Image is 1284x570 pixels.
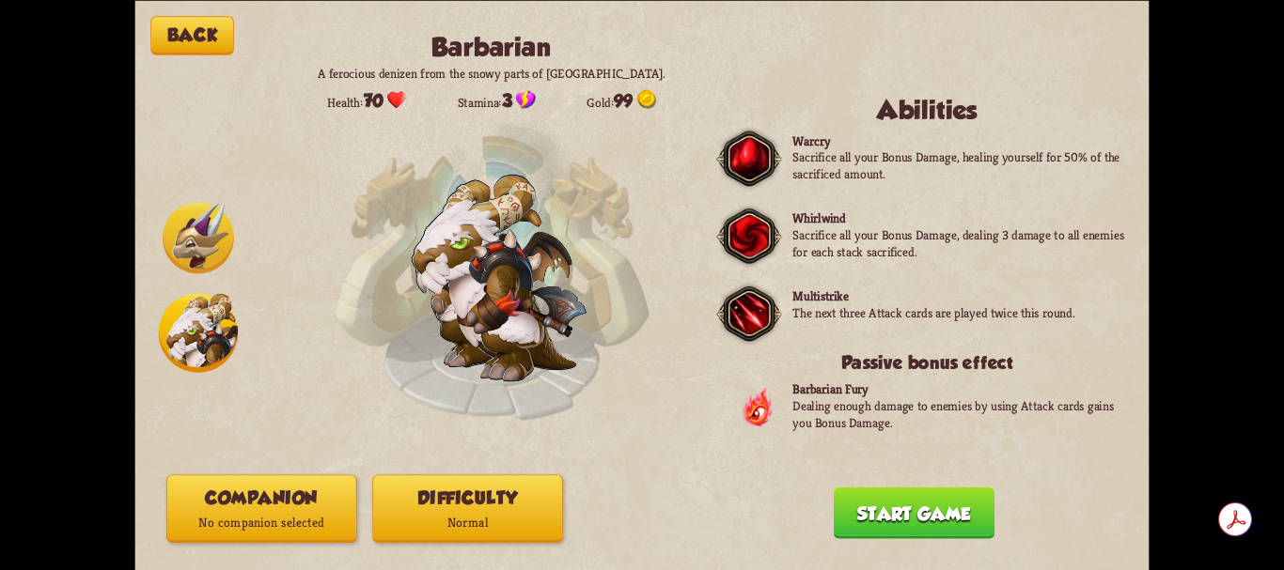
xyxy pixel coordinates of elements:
img: Dark_Frame.png [716,203,781,270]
p: Normal [373,510,562,535]
p: Whirlwind [792,209,1125,226]
img: Barbarian_Dragon.png [413,175,587,379]
button: DifficultyNormal [372,474,562,543]
h3: Passive bonus effect [729,352,1126,373]
button: Start game [834,486,994,538]
p: No companion selected [167,510,356,535]
button: CompanionNo companion selected [166,474,356,543]
p: Sacrifice all your Bonus Damage, healing yourself for 50% of the sacrificed amount. [792,148,1125,181]
p: A ferocious denizen from the snowy parts of [GEOGRAPHIC_DATA]. [301,65,681,82]
span: 3 [502,90,512,111]
h2: Barbarian [301,32,681,61]
img: Barbarian_Dragon.png [412,174,587,380]
img: Heart.png [387,89,406,108]
p: Sacrifice all your Bonus Damage, dealing 3 damage to all enemies for each stack sacrificed. [792,226,1125,259]
img: DragonFury.png [741,385,774,428]
img: Dark_Frame.png [716,280,781,347]
p: Barbarian Fury [792,381,1125,398]
p: Dealing enough damage to enemies by using Attack cards gains you Bonus Damage. [792,397,1125,430]
img: Barbarian_Dragon_Icon.png [159,293,238,372]
button: Back [150,16,234,54]
img: Gold.png [637,89,656,108]
img: Stamina_Icon.png [516,89,536,108]
h2: Abilities [729,95,1126,124]
img: Chevalier_Dragon_Icon.png [163,202,234,273]
p: Multistrike [792,287,1074,304]
img: Dark_Frame.png [716,125,781,192]
p: The next three Attack cards are played twice this round. [792,304,1074,321]
div: Gold: [587,89,655,111]
img: Enchantment_Altar.png [333,111,650,427]
span: 70 [364,90,384,111]
p: Warcry [792,132,1125,149]
div: Health: [327,89,406,111]
span: 99 [614,90,633,111]
div: Stamina: [458,89,536,111]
